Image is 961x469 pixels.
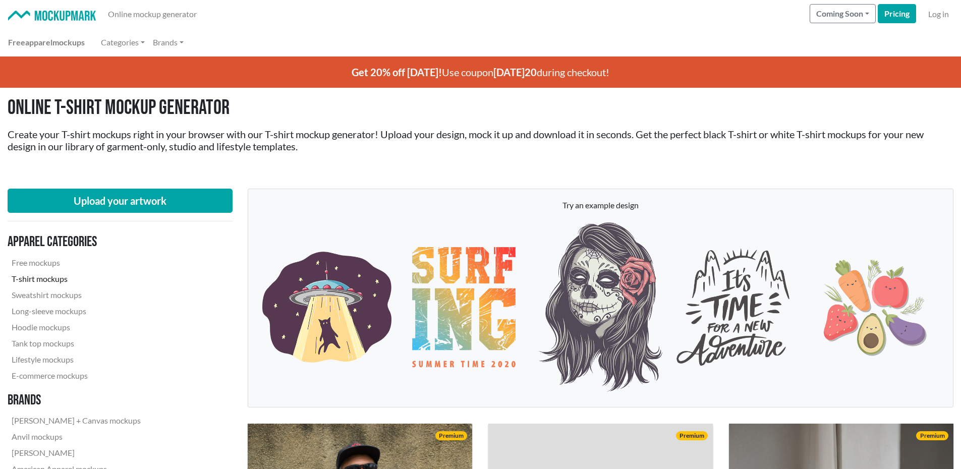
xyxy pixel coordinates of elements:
img: Mockup Mark [8,11,96,21]
a: Free mockups [8,255,145,271]
span: Premium [435,431,467,440]
h3: Brands [8,392,145,409]
p: Use coupon during checkout! [201,56,761,88]
span: Get 20% off [DATE]! [352,66,442,78]
h2: Create your T-shirt mockups right in your browser with our T-shirt mockup generator! Upload your ... [8,128,953,152]
a: Freeapparelmockups [4,32,89,52]
a: E-commerce mockups [8,368,145,384]
span: Premium [676,431,708,440]
a: Brands [149,32,188,52]
a: Pricing [878,4,916,23]
span: apparel [25,37,52,47]
button: Upload your artwork [8,189,233,213]
a: T-shirt mockups [8,271,145,287]
p: Try an example design [258,199,943,211]
a: Log in [924,4,953,24]
a: Categories [97,32,149,52]
a: Long-sleeve mockups [8,303,145,319]
h3: Apparel categories [8,233,145,251]
button: Coming Soon [810,4,876,23]
a: [PERSON_NAME] + Canvas mockups [8,413,145,429]
span: Premium [916,431,948,440]
a: Sweatshirt mockups [8,287,145,303]
span: [DATE]20 [493,66,537,78]
a: [PERSON_NAME] [8,445,145,461]
a: Anvil mockups [8,429,145,445]
a: Online mockup generator [104,4,201,24]
a: Tank top mockups [8,335,145,351]
h1: Online T-shirt Mockup Generator [8,96,953,120]
a: Lifestyle mockups [8,351,145,368]
a: Hoodie mockups [8,319,145,335]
